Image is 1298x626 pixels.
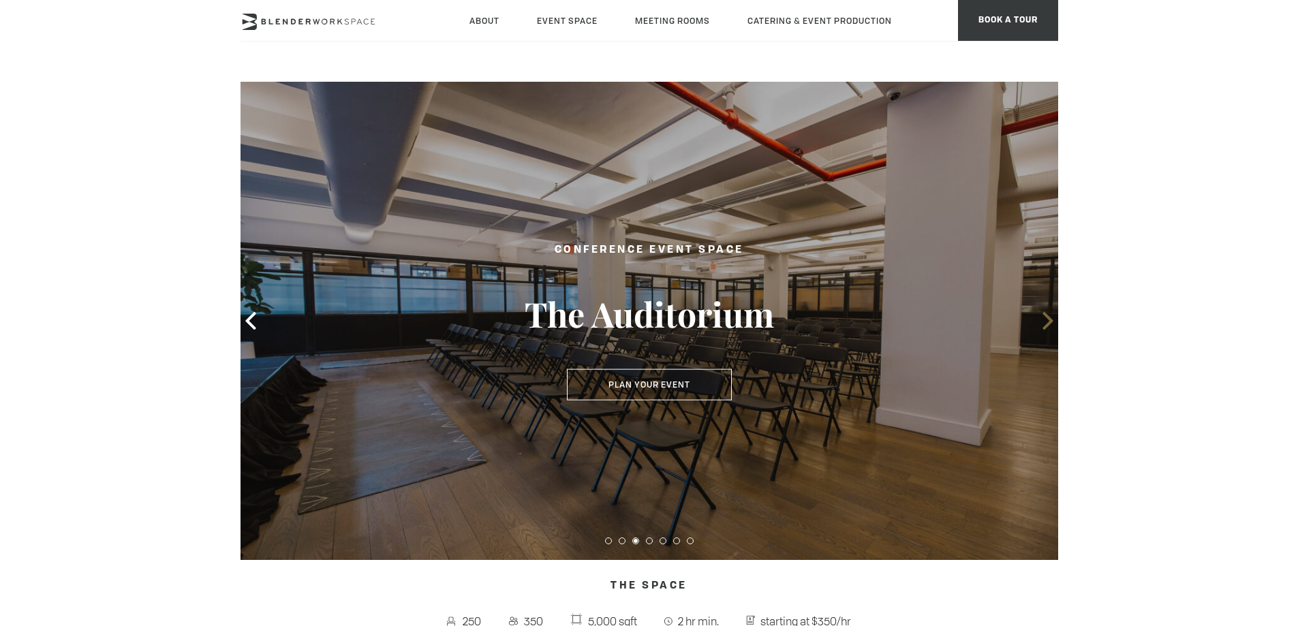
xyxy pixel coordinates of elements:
[567,369,732,401] button: Plan Your Event
[241,574,1058,599] h4: The Space
[1230,561,1298,626] iframe: Chat Widget
[493,293,806,335] h3: The Auditorium
[493,242,806,259] h2: Conference Event Space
